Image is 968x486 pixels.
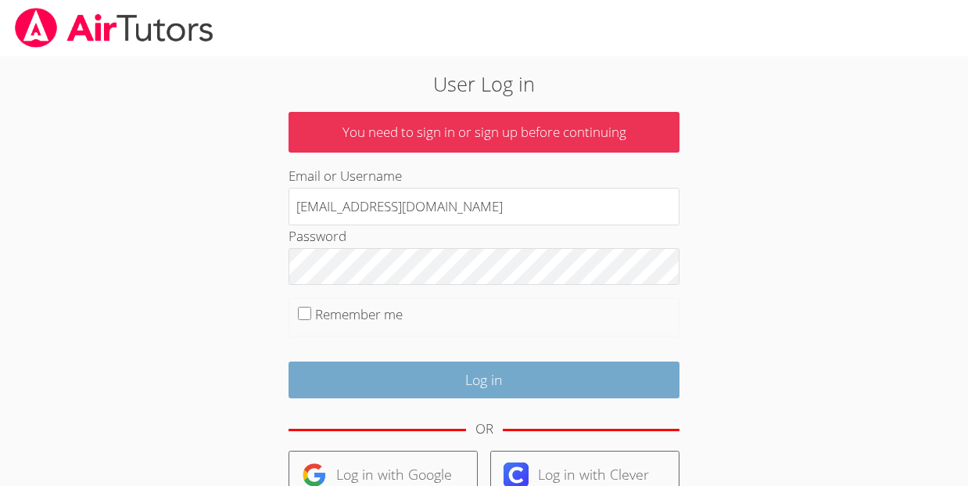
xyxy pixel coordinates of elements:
[13,8,215,48] img: airtutors_banner-c4298cdbf04f3fff15de1276eac7730deb9818008684d7c2e4769d2f7ddbe033.png
[289,112,679,153] p: You need to sign in or sign up before continuing
[315,305,403,323] label: Remember me
[289,167,402,185] label: Email or Username
[223,69,746,99] h2: User Log in
[289,362,679,398] input: Log in
[289,227,346,245] label: Password
[475,418,493,441] div: OR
